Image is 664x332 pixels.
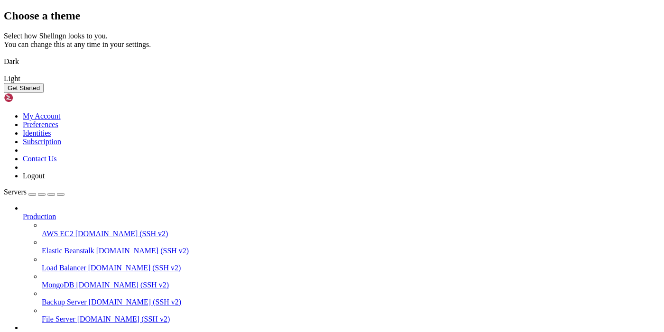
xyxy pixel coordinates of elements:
[42,281,660,289] a: MongoDB [DOMAIN_NAME] (SSH v2)
[23,112,61,120] a: My Account
[42,230,660,238] a: AWS EC2 [DOMAIN_NAME] (SSH v2)
[4,83,44,93] button: Get Started
[75,230,168,238] span: [DOMAIN_NAME] (SSH v2)
[4,9,660,22] h2: Choose a theme
[88,264,181,272] span: [DOMAIN_NAME] (SSH v2)
[42,281,74,289] span: MongoDB
[42,247,94,255] span: Elastic Beanstalk
[77,315,170,323] span: [DOMAIN_NAME] (SSH v2)
[23,138,61,146] a: Subscription
[42,298,87,306] span: Backup Server
[4,57,660,66] div: Dark
[4,188,27,196] span: Servers
[23,212,56,221] span: Production
[23,212,660,221] a: Production
[42,315,660,323] a: File Server [DOMAIN_NAME] (SSH v2)
[42,272,660,289] li: MongoDB [DOMAIN_NAME] (SSH v2)
[42,230,74,238] span: AWS EC2
[76,281,169,289] span: [DOMAIN_NAME] (SSH v2)
[42,221,660,238] li: AWS EC2 [DOMAIN_NAME] (SSH v2)
[23,120,58,129] a: Preferences
[42,264,660,272] a: Load Balancer [DOMAIN_NAME] (SSH v2)
[23,155,57,163] a: Contact Us
[23,172,45,180] a: Logout
[89,298,182,306] span: [DOMAIN_NAME] (SSH v2)
[42,255,660,272] li: Load Balancer [DOMAIN_NAME] (SSH v2)
[42,238,660,255] li: Elastic Beanstalk [DOMAIN_NAME] (SSH v2)
[4,74,660,83] div: Light
[4,93,58,102] img: Shellngn
[23,129,51,137] a: Identities
[42,306,660,323] li: File Server [DOMAIN_NAME] (SSH v2)
[4,32,660,49] div: Select how Shellngn looks to you. You can change this at any time in your settings.
[96,247,189,255] span: [DOMAIN_NAME] (SSH v2)
[42,289,660,306] li: Backup Server [DOMAIN_NAME] (SSH v2)
[4,188,65,196] a: Servers
[42,315,75,323] span: File Server
[42,264,86,272] span: Load Balancer
[42,247,660,255] a: Elastic Beanstalk [DOMAIN_NAME] (SSH v2)
[42,298,660,306] a: Backup Server [DOMAIN_NAME] (SSH v2)
[23,204,660,323] li: Production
